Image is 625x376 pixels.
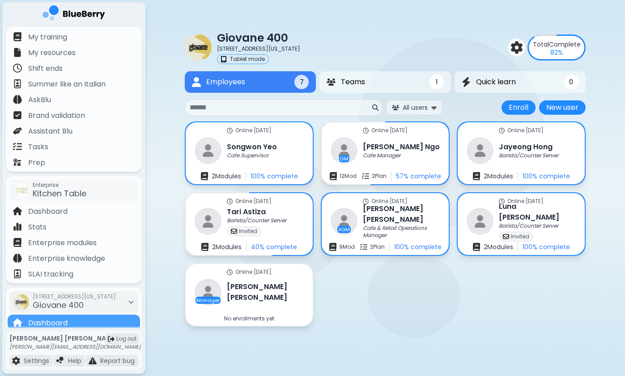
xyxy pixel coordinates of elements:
p: 100 % complete [394,243,442,251]
p: Prep [28,157,45,168]
p: Online [DATE] [507,127,544,134]
p: Help [68,357,81,365]
img: All users [392,105,399,111]
p: Online [DATE] [235,127,272,134]
p: 40 % complete [251,243,297,251]
p: Cafe Manager [363,152,400,159]
p: [PERSON_NAME] [PERSON_NAME] [9,334,141,342]
h3: Luna [PERSON_NAME] [499,201,576,223]
img: file icon [13,32,22,41]
p: Enterprise knowledge [28,253,105,264]
p: Barista/Counter Server [499,152,558,159]
img: logout [108,336,115,342]
a: online statusOnline [DATE]restaurantLuna [PERSON_NAME]Barista/Counter ServerinvitedInvitedenrollm... [457,192,586,256]
p: 2 Module s [484,243,513,251]
img: modules [329,243,336,251]
a: online statusOnline [DATE]restaurantJayeong HongBarista/Counter Serverenrollments2Modules100% com... [457,121,586,185]
img: settings [510,41,523,54]
p: Settings [24,357,49,365]
p: Tablet mode [230,56,265,63]
p: 12 Mod [340,173,357,180]
button: EmployeesEmployees7 [185,71,316,93]
img: enrollments [473,172,480,180]
img: modules [330,172,337,180]
img: online status [363,128,369,134]
img: tablet [221,56,226,62]
span: Quick learn [476,77,516,87]
p: My training [28,32,67,43]
p: 100 % complete [523,243,570,251]
p: Brand validation [28,110,85,121]
p: 57 % complete [396,172,441,180]
span: [STREET_ADDRESS][US_STATE] [33,293,116,300]
h3: [PERSON_NAME] [PERSON_NAME] [227,281,304,303]
a: tabletTablet mode [217,54,300,64]
p: 100 % complete [523,172,570,180]
span: 0 [569,78,573,86]
span: Enterprise [33,182,86,189]
img: enrollments [201,243,208,251]
p: 82 % [550,48,563,56]
img: online status [499,199,505,204]
a: online statusOnline [DATE]restaurantManager[PERSON_NAME] [PERSON_NAME]No enrollments yet [185,263,314,327]
p: [STREET_ADDRESS][US_STATE] [217,45,300,52]
p: Cafe Supervisor [227,152,268,159]
p: Summer like an Italian [28,79,106,90]
a: online statusOnline [DATE]restaurantGM[PERSON_NAME] NgoCafe Managermodules12Modtraining plans2Pla... [321,121,450,185]
span: All users [403,104,428,112]
p: Online [DATE] [235,268,272,276]
p: Enterprise modules [28,238,97,248]
button: Enroll [502,100,536,115]
img: training plans [360,243,367,251]
img: online status [227,128,233,134]
img: enrollments [201,172,208,180]
h3: Tari Astiza [227,207,266,217]
h3: Songwon Yeo [227,142,277,152]
p: Barista/Counter Server [499,222,558,229]
p: Invited [511,233,529,240]
img: online status [227,199,233,204]
img: restaurant [467,208,493,235]
img: restaurant [195,208,221,235]
img: file icon [13,48,22,57]
img: file icon [89,357,97,365]
img: online status [363,199,369,204]
img: file icon [13,95,22,104]
img: file icon [13,126,22,135]
img: file icon [13,158,22,167]
span: Total [533,40,549,49]
p: Dashboard [28,206,68,217]
img: enrollments [473,243,480,251]
img: company thumbnail [185,34,212,61]
img: company thumbnail [15,183,29,198]
a: online statusOnline [DATE]restaurantAGM[PERSON_NAME] [PERSON_NAME]Cafe & Retail Operations Manage... [321,192,450,256]
img: online status [499,128,505,134]
p: Shift ends [28,63,63,74]
p: GM [340,156,349,161]
img: search icon [372,104,378,111]
img: Quick learn [462,77,471,87]
img: file icon [12,357,20,365]
img: file icon [13,79,22,88]
img: Teams [327,78,336,86]
span: 1 [436,78,438,86]
p: Giovane 400 [217,30,300,45]
button: TeamsTeams1 [319,71,451,93]
img: file icon [13,142,22,151]
button: Quick learnQuick learn0 [455,71,586,93]
p: Online [DATE] [371,127,408,134]
p: Stats [28,222,47,233]
img: Employees [192,77,201,87]
h3: [PERSON_NAME] [PERSON_NAME] [363,203,440,225]
img: file icon [13,222,22,231]
img: online status [227,269,233,275]
p: 2 Module s [212,172,241,180]
p: 2 Module s [212,243,242,251]
p: 2 Plan [372,173,387,180]
p: Manager [196,298,220,303]
p: Dashboard [28,318,68,328]
span: Kitchen Table [33,188,86,199]
img: file icon [13,207,22,216]
img: file icon [13,111,22,120]
span: Employees [206,77,245,87]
